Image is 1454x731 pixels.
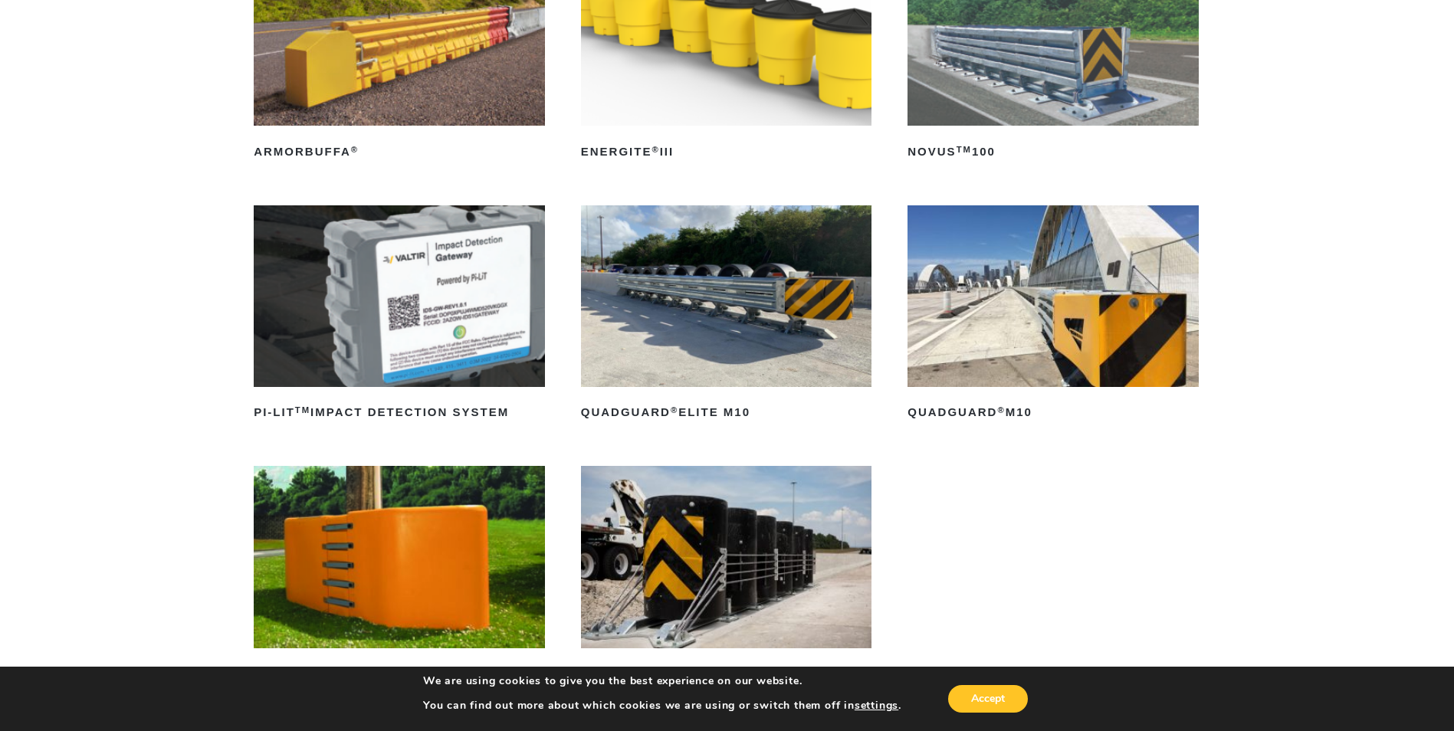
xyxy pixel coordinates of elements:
a: RAPTOR® [254,466,545,686]
h2: NOVUS 100 [908,139,1199,164]
button: Accept [948,685,1028,713]
h2: QuadGuard M10 [908,401,1199,425]
h2: RAPTOR [254,662,545,687]
sup: ® [351,145,359,154]
h2: REACT M [581,662,872,687]
a: QuadGuard®M10 [908,205,1199,425]
h2: ArmorBuffa [254,139,545,164]
a: QuadGuard®Elite M10 [581,205,872,425]
sup: TM [295,405,310,415]
sup: ® [997,405,1005,415]
sup: ® [671,405,678,415]
p: We are using cookies to give you the best experience on our website. [423,674,901,688]
h2: QuadGuard Elite M10 [581,401,872,425]
sup: ® [652,145,659,154]
h2: PI-LIT Impact Detection System [254,401,545,425]
h2: ENERGITE III [581,139,872,164]
button: settings [855,699,898,713]
a: REACT®M [581,466,872,686]
sup: TM [957,145,972,154]
p: You can find out more about which cookies we are using or switch them off in . [423,699,901,713]
a: PI-LITTMImpact Detection System [254,205,545,425]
